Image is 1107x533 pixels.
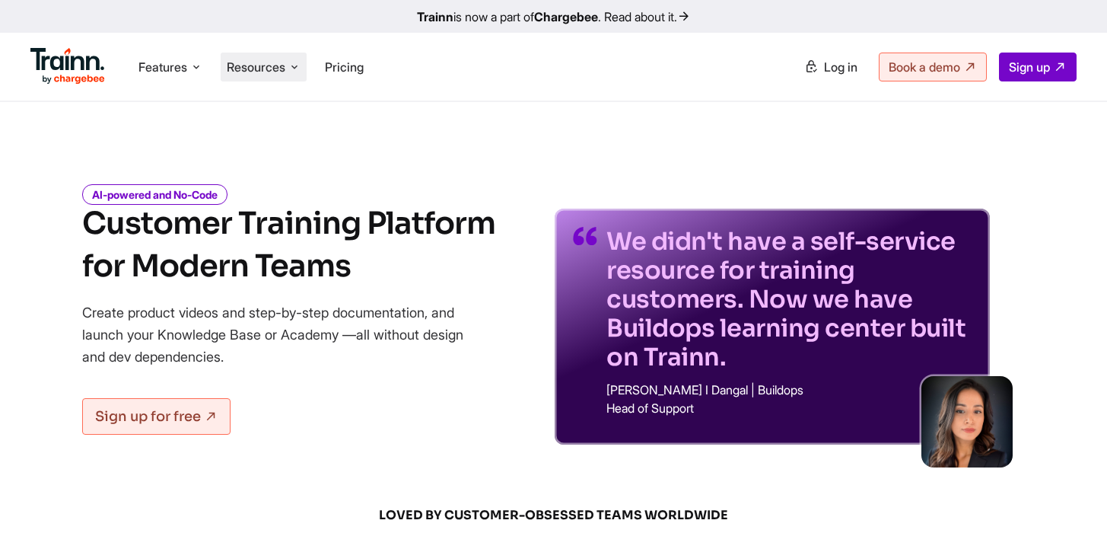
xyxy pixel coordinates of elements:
[82,184,227,205] i: AI-powered and No-Code
[879,53,987,81] a: Book a demo
[606,402,972,414] p: Head of Support
[921,376,1013,468] img: sabina-buildops.d2e8138.png
[82,203,495,288] h1: Customer Training Platform for Modern Teams
[1009,59,1050,75] span: Sign up
[325,59,364,75] a: Pricing
[573,227,597,245] img: quotes-purple.41a7099.svg
[824,59,857,75] span: Log in
[795,53,867,81] a: Log in
[30,48,105,85] img: Trainn Logo
[606,227,972,372] p: We didn't have a self-service resource for training customers. Now we have Buildops learning cent...
[138,59,187,75] span: Features
[82,398,231,435] a: Sign up for free
[999,53,1077,81] a: Sign up
[82,302,485,368] p: Create product videos and step-by-step documentation, and launch your Knowledge Base or Academy —...
[1031,460,1107,533] div: Widget de chat
[417,9,453,24] b: Trainn
[534,9,598,24] b: Chargebee
[606,384,972,396] p: [PERSON_NAME] I Dangal | Buildops
[227,59,285,75] span: Resources
[889,59,960,75] span: Book a demo
[1031,460,1107,533] iframe: Chat Widget
[189,507,919,524] span: LOVED BY CUSTOMER-OBSESSED TEAMS WORLDWIDE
